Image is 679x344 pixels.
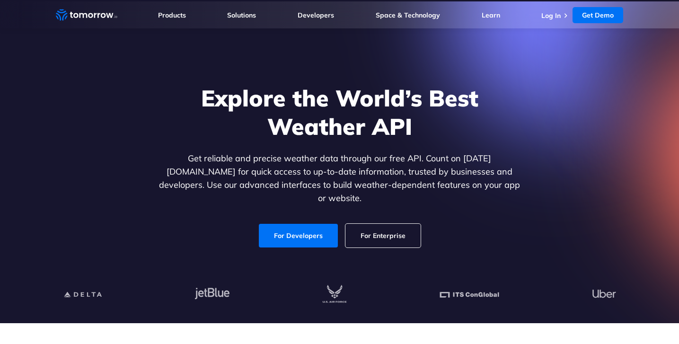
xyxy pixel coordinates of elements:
a: For Enterprise [345,224,421,247]
a: For Developers [259,224,338,247]
h1: Explore the World’s Best Weather API [157,84,522,141]
a: Log In [541,11,561,20]
a: Home link [56,8,117,22]
a: Learn [482,11,500,19]
a: Get Demo [573,7,623,23]
p: Get reliable and precise weather data through our free API. Count on [DATE][DOMAIN_NAME] for quic... [157,152,522,205]
a: Developers [298,11,334,19]
a: Space & Technology [376,11,440,19]
a: Products [158,11,186,19]
a: Solutions [227,11,256,19]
